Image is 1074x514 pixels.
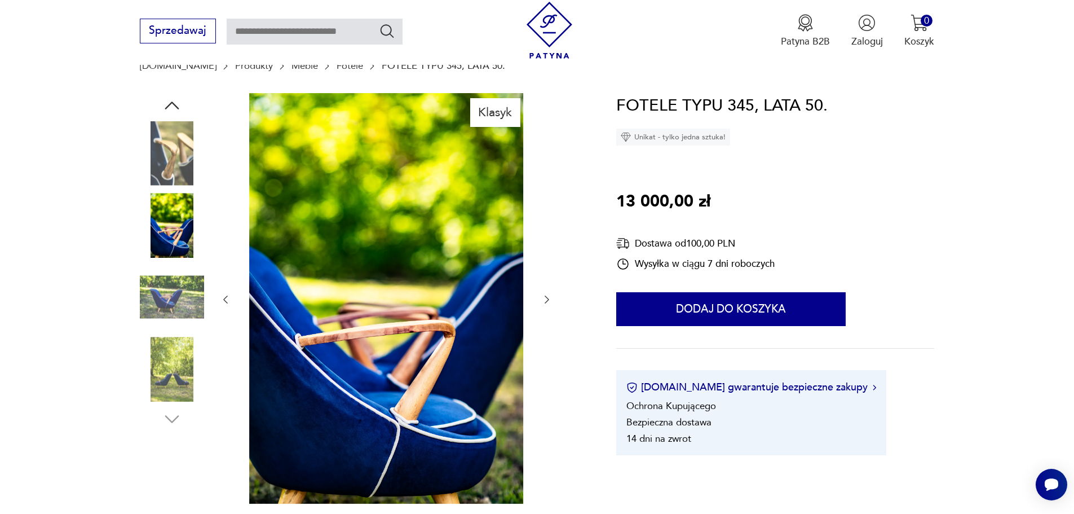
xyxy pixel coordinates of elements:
button: Zaloguj [851,14,883,48]
button: Dodaj do koszyka [616,292,846,326]
img: Ikona certyfikatu [626,382,638,393]
img: Zdjęcie produktu FOTELE TYPU 345, LATA 50. [140,121,204,186]
img: Ikonka użytkownika [858,14,876,32]
img: Ikona koszyka [911,14,928,32]
img: Zdjęcie produktu FOTELE TYPU 345, LATA 50. [140,265,204,330]
div: Klasyk [470,98,520,126]
img: Zdjęcie produktu FOTELE TYPU 345, LATA 50. [140,193,204,257]
img: Ikona dostawy [616,236,630,251]
p: FOTELE TYPU 345, LATA 50. [382,60,505,71]
div: Dostawa od 100,00 PLN [616,236,775,251]
h1: FOTELE TYPU 345, LATA 50. [616,93,828,119]
button: Sprzedawaj [140,19,216,43]
div: 0 [921,15,932,27]
p: Zaloguj [851,35,883,48]
button: Patyna B2B [781,14,830,48]
button: 0Koszyk [904,14,934,48]
a: Fotele [337,60,363,71]
img: Zdjęcie produktu FOTELE TYPU 345, LATA 50. [245,93,528,504]
a: Sprzedawaj [140,27,216,36]
button: [DOMAIN_NAME] gwarantuje bezpieczne zakupy [626,380,876,394]
p: Koszyk [904,35,934,48]
iframe: Smartsupp widget button [1036,469,1067,500]
li: Bezpieczna dostawa [626,416,711,429]
p: Patyna B2B [781,35,830,48]
img: Ikona medalu [797,14,814,32]
button: Szukaj [379,23,395,39]
div: Unikat - tylko jedna sztuka! [616,129,730,146]
li: 14 dni na zwrot [626,432,691,445]
a: Meble [291,60,318,71]
img: Ikona strzałki w prawo [873,385,876,390]
a: Produkty [235,60,273,71]
div: Wysyłka w ciągu 7 dni roboczych [616,257,775,271]
p: 13 000,00 zł [616,189,710,215]
img: Zdjęcie produktu FOTELE TYPU 345, LATA 50. [140,337,204,401]
a: Ikona medaluPatyna B2B [781,14,830,48]
li: Ochrona Kupującego [626,399,716,412]
img: Ikona diamentu [621,132,631,142]
a: [DOMAIN_NAME] [140,60,216,71]
img: Patyna - sklep z meblami i dekoracjami vintage [521,2,578,59]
